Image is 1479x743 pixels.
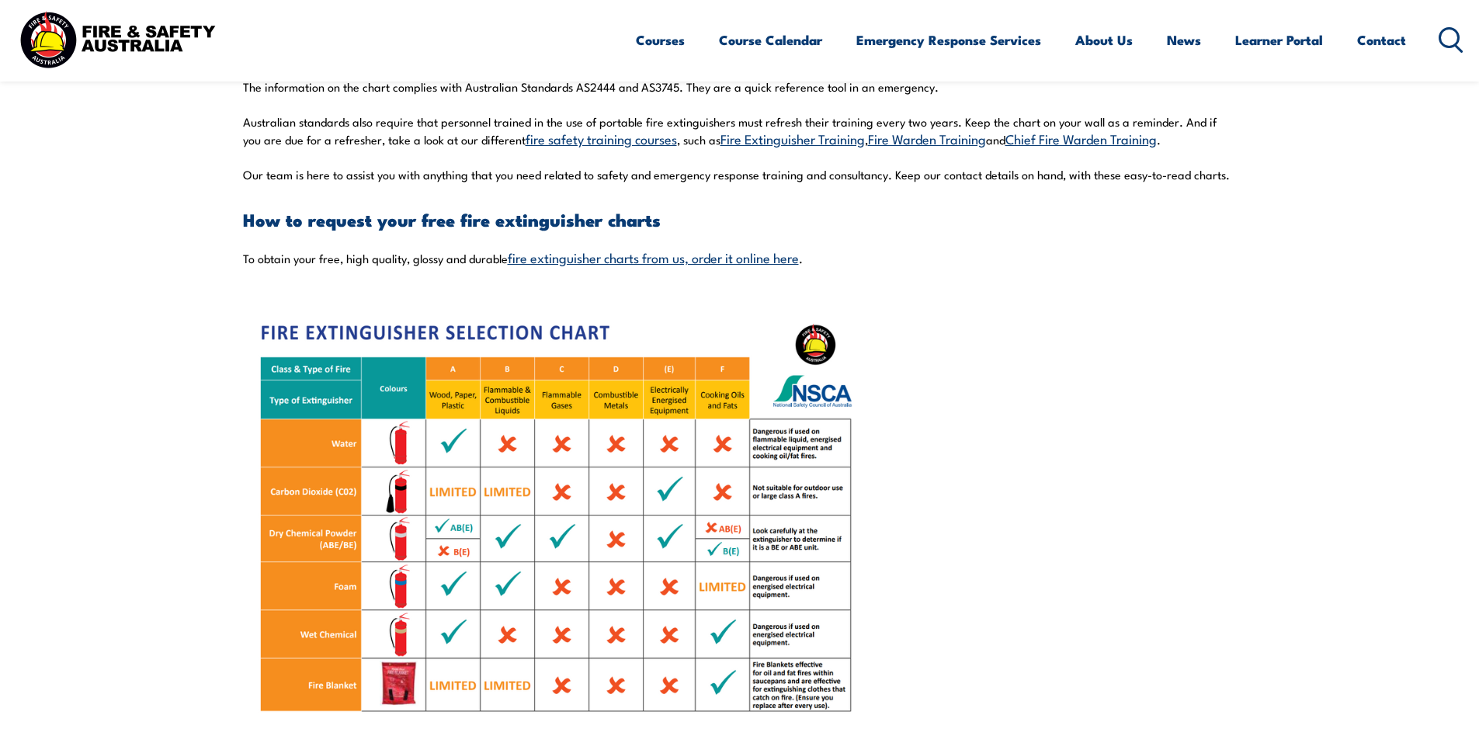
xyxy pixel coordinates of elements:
a: Fire Warden Training [868,129,986,148]
a: Course Calendar [719,19,822,61]
p: To obtain your free, high quality, glossy and durable . [243,248,1237,266]
a: News [1167,19,1201,61]
a: Learner Portal [1235,19,1323,61]
a: Fire Extinguisher Training [720,129,865,148]
h3: How to request your free fire extinguisher charts [243,210,1237,228]
p: The information on the chart complies with Australian Standards AS2444 and AS3745. They are a qui... [243,79,1237,95]
a: Chief Fire Warden Training [1005,129,1157,148]
p: Australian standards also require that personnel trained in the use of portable fire extinguisher... [243,114,1237,148]
a: fire extinguisher charts from us, order it online here [508,248,799,266]
a: fire safety training courses [526,129,677,148]
a: Contact [1357,19,1406,61]
a: About Us [1075,19,1133,61]
a: Courses [636,19,685,61]
a: Emergency Response Services [856,19,1041,61]
p: Our team is here to assist you with anything that you need related to safety and emergency respon... [243,167,1237,182]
